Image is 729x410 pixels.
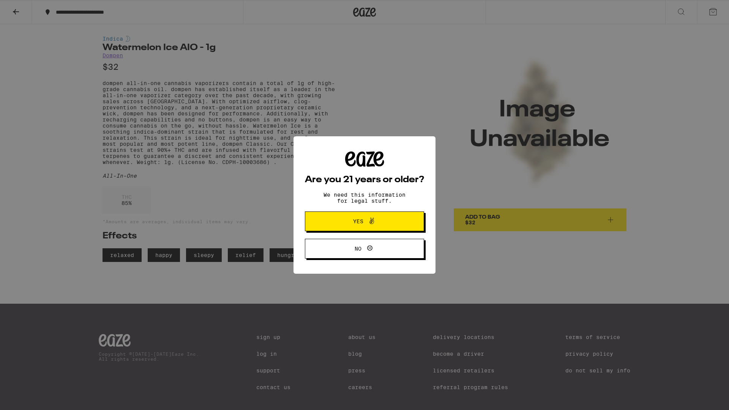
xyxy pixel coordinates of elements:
span: Yes [353,219,363,224]
span: No [355,246,361,251]
button: No [305,239,424,259]
p: We need this information for legal stuff. [317,192,412,204]
h2: Are you 21 years or older? [305,175,424,184]
button: Yes [305,211,424,231]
